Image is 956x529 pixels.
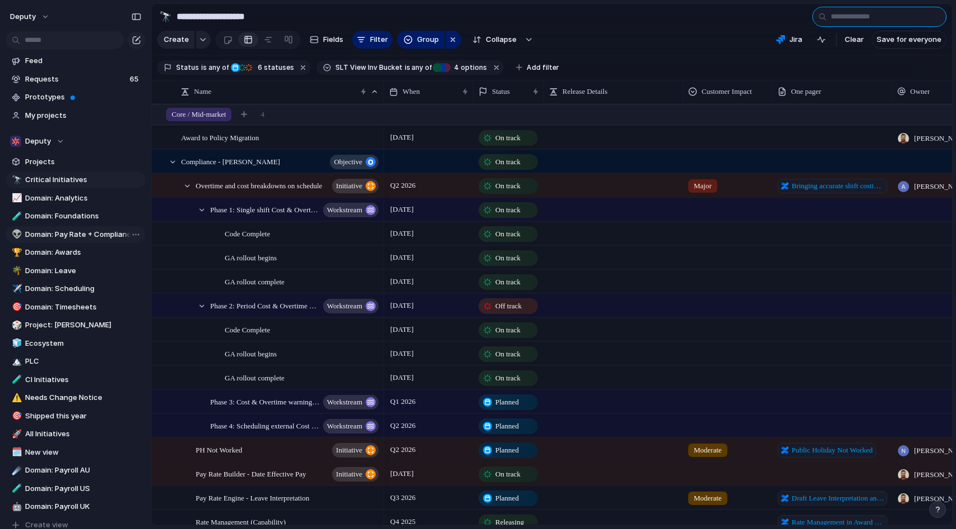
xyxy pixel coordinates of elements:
[225,347,277,360] span: GA rollout begins
[694,445,722,456] span: Moderate
[387,251,417,264] span: [DATE]
[387,179,418,192] span: Q2 2026
[6,53,145,69] a: Feed
[6,462,145,479] a: ☄️Domain: Payroll AU
[336,178,362,194] span: initiative
[10,11,36,22] span: deputy
[791,86,821,97] span: One pager
[25,483,141,494] span: Domain: Payroll US
[6,263,145,279] div: 🌴Domain: Leave
[6,335,145,352] a: 🧊Ecosystem
[6,426,145,442] a: 🚀All Initiatives
[387,275,417,288] span: [DATE]
[495,373,520,384] span: On track
[12,283,20,296] div: ✈️
[196,443,242,456] span: PH Not Worked
[6,299,145,316] div: 🎯Domain: Timesheets
[10,411,21,422] button: 🎯
[10,447,21,458] button: 🗓️
[12,392,20,404] div: ⚠️
[323,299,378,313] button: workstream
[332,467,378,482] button: initiative
[6,280,145,297] div: ✈️Domain: Scheduling
[6,317,145,333] div: 🎲Project: [PERSON_NAME]
[130,74,141,85] span: 65
[6,190,145,207] div: 📈Domain: Analytics
[199,61,231,74] button: isany of
[10,501,21,512] button: 🤖
[12,210,20,223] div: 🧪
[792,493,884,504] span: Draft Leave Interpretation and the Pay Rate Engine
[25,501,141,512] span: Domain: Payroll UK
[410,63,432,73] span: any of
[6,226,145,243] a: 👽Domain: Pay Rate + Compliance
[387,419,418,432] span: Q2 2026
[254,63,294,73] span: statuses
[495,421,519,432] span: Planned
[157,8,174,26] button: 🔭
[196,491,309,504] span: Pay Rate Engine - Leave Interpretation
[12,301,20,313] div: 🎯
[207,63,229,73] span: any of
[12,192,20,204] div: 📈
[334,154,362,170] span: objective
[387,371,417,384] span: [DATE]
[562,86,608,97] span: Release Details
[335,63,403,73] span: SLT View Inv Bucket
[12,264,20,277] div: 🌴
[6,244,145,261] a: 🏆Domain: Awards
[10,211,21,222] button: 🧪
[789,34,802,45] span: Jira
[10,229,21,240] button: 👽
[840,31,868,49] button: Clear
[495,156,520,168] span: On track
[25,74,126,85] span: Requests
[792,180,884,192] span: Bringing accurate shift costings to the schedule which unlocks better overtime management
[6,208,145,225] a: 🧪Domain: Foundations
[12,355,20,368] div: 🏔️
[25,465,141,476] span: Domain: Payroll AU
[495,493,519,504] span: Planned
[10,265,21,277] button: 🌴
[225,251,277,264] span: GA rollout begins
[6,498,145,515] a: 🤖Domain: Payroll UK
[772,31,807,48] button: Jira
[6,444,145,461] div: 🗓️New view
[25,302,141,313] span: Domain: Timesheets
[495,277,520,288] span: On track
[387,347,417,360] span: [DATE]
[872,31,946,49] button: Save for everyone
[12,174,20,187] div: 🔭
[6,480,145,497] div: 🧪Domain: Payroll US
[10,392,21,403] button: ⚠️
[10,193,21,204] button: 📈
[405,63,410,73] span: is
[25,110,141,121] span: My projects
[10,338,21,349] button: 🧊
[210,395,320,408] span: Phase 3: Cost & Overtime warning on getSuggestion
[845,34,864,45] span: Clear
[25,247,141,258] span: Domain: Awards
[25,136,51,147] span: Deputy
[12,482,20,495] div: 🧪
[323,419,378,433] button: workstream
[12,409,20,422] div: 🎯
[694,493,722,504] span: Moderate
[486,34,517,45] span: Collapse
[332,443,378,457] button: initiative
[792,445,873,456] span: Public Holiday Not Worked
[159,9,172,24] div: 🔭
[10,483,21,494] button: 🧪
[495,397,519,408] span: Planned
[6,371,145,388] a: 🧪CI Initiatives
[387,443,418,456] span: Q2 2026
[492,86,510,97] span: Status
[6,408,145,425] div: 🎯Shipped this year
[25,92,141,103] span: Prototypes
[25,211,141,222] span: Domain: Foundations
[778,179,887,193] a: Bringing accurate shift costings to the schedule which unlocks better overtime management
[387,491,418,504] span: Q3 2026
[327,418,362,434] span: workstream
[25,428,141,440] span: All Initiatives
